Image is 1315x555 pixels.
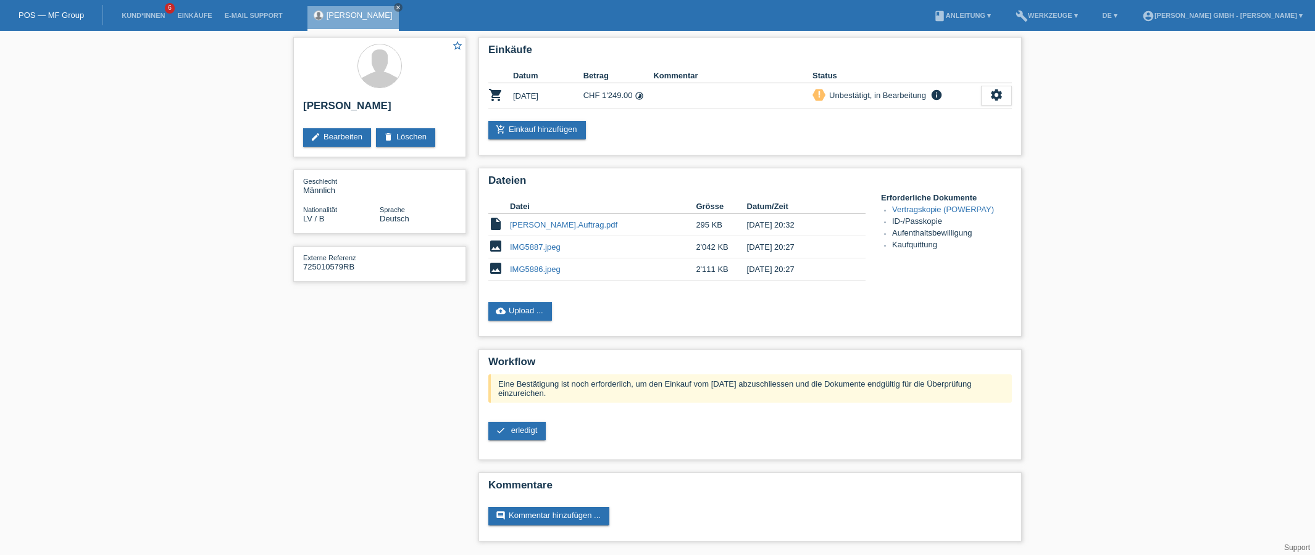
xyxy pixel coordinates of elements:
a: IMG5886.jpeg [510,265,561,274]
td: CHF 1'249.00 [583,83,654,109]
i: info [929,89,944,101]
span: Sprache [380,206,405,213]
th: Status [812,68,981,83]
th: Datum/Zeit [747,199,848,214]
a: close [394,3,403,12]
td: [DATE] [513,83,583,109]
a: IMG5887.jpeg [510,242,561,252]
span: Externe Referenz [303,254,356,261]
td: 2'042 KB [696,236,746,258]
td: 295 KB [696,214,746,236]
i: add_shopping_cart [496,125,506,134]
i: delete [383,132,393,142]
a: buildWerkzeuge ▾ [1009,12,1084,19]
span: Lettland / B / 02.05.2012 [303,214,324,223]
a: Kund*innen [115,12,171,19]
a: check erledigt [488,422,546,440]
i: 12 Raten [635,91,644,101]
div: 725010579RB [303,253,380,271]
i: insert_drive_file [488,216,503,231]
i: account_circle [1142,10,1154,22]
a: Support [1284,543,1310,552]
i: book [933,10,946,22]
td: [DATE] 20:32 [747,214,848,236]
i: star_border [452,40,463,51]
i: build [1016,10,1028,22]
span: erledigt [511,425,538,435]
h2: [PERSON_NAME] [303,100,456,118]
span: 6 [165,3,175,14]
span: Deutsch [380,214,409,223]
i: image [488,261,503,276]
a: commentKommentar hinzufügen ... [488,507,609,525]
li: ID-/Passkopie [892,216,1012,228]
a: E-Mail Support [219,12,289,19]
i: settings [990,88,1003,102]
th: Kommentar [653,68,812,83]
h2: Dateien [488,175,1012,193]
a: POS — MF Group [19,10,84,20]
a: cloud_uploadUpload ... [488,302,552,321]
td: [DATE] 20:27 [747,236,848,258]
a: star_border [452,40,463,53]
a: deleteLöschen [376,128,435,147]
a: [PERSON_NAME] [327,10,393,20]
li: Aufenthaltsbewilligung [892,228,1012,240]
i: priority_high [815,90,824,99]
a: editBearbeiten [303,128,371,147]
a: add_shopping_cartEinkauf hinzufügen [488,121,586,139]
i: cloud_upload [496,306,506,316]
a: account_circle[PERSON_NAME] GmbH - [PERSON_NAME] ▾ [1136,12,1309,19]
span: Geschlecht [303,178,337,185]
i: image [488,239,503,253]
th: Datei [510,199,696,214]
h4: Erforderliche Dokumente [881,193,1012,202]
th: Datum [513,68,583,83]
i: POSP00025861 [488,88,503,102]
a: [PERSON_NAME].Auftrag.pdf [510,220,617,229]
a: Einkäufe [171,12,218,19]
th: Betrag [583,68,654,83]
div: Eine Bestätigung ist noch erforderlich, um den Einkauf vom [DATE] abzuschliessen und die Dokument... [488,374,1012,403]
h2: Kommentare [488,479,1012,498]
i: edit [311,132,320,142]
li: Kaufquittung [892,240,1012,252]
span: Nationalität [303,206,337,213]
i: close [395,4,401,10]
th: Grösse [696,199,746,214]
td: 2'111 KB [696,258,746,281]
a: DE ▾ [1096,12,1124,19]
a: Vertragskopie (POWERPAY) [892,205,994,214]
td: [DATE] 20:27 [747,258,848,281]
div: Männlich [303,176,380,195]
a: bookAnleitung ▾ [927,12,997,19]
h2: Workflow [488,356,1012,374]
div: Unbestätigt, in Bearbeitung [825,89,926,102]
i: check [496,425,506,435]
i: comment [496,511,506,520]
h2: Einkäufe [488,44,1012,62]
